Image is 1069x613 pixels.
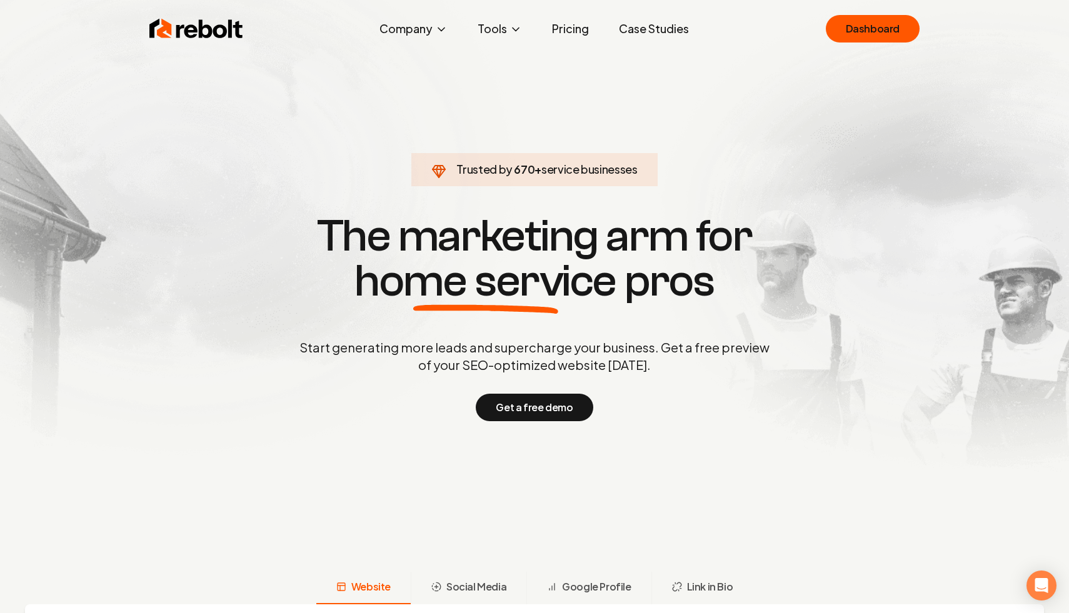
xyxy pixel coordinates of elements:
[541,162,638,176] span: service businesses
[562,579,631,594] span: Google Profile
[369,16,458,41] button: Company
[351,579,391,594] span: Website
[687,579,733,594] span: Link in Bio
[826,15,920,42] a: Dashboard
[354,259,616,304] span: home service
[476,394,593,421] button: Get a free demo
[1026,571,1056,601] div: Open Intercom Messenger
[297,339,772,374] p: Start generating more leads and supercharge your business. Get a free preview of your SEO-optimiz...
[651,572,753,604] button: Link in Bio
[411,572,526,604] button: Social Media
[534,162,541,176] span: +
[542,16,599,41] a: Pricing
[316,572,411,604] button: Website
[468,16,532,41] button: Tools
[149,16,243,41] img: Rebolt Logo
[456,162,512,176] span: Trusted by
[446,579,506,594] span: Social Media
[526,572,651,604] button: Google Profile
[234,214,835,304] h1: The marketing arm for pros
[609,16,699,41] a: Case Studies
[514,161,534,178] span: 670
